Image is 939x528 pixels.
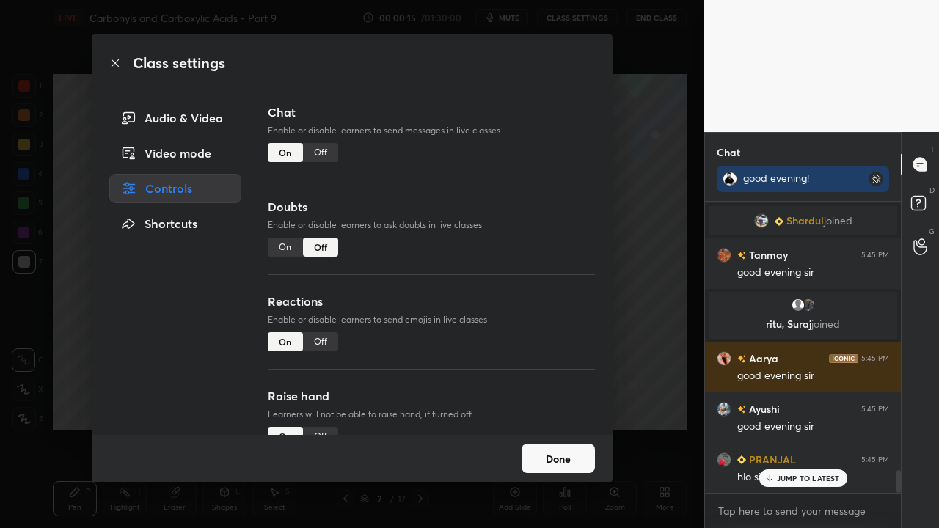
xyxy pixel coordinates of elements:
[746,351,778,366] h6: Aarya
[930,144,935,155] p: T
[268,103,595,121] h3: Chat
[929,185,935,196] p: D
[861,354,889,363] div: 5:45 PM
[746,452,796,467] h6: PRANJAL
[861,405,889,414] div: 5:45 PM
[746,401,780,417] h6: Ayushi
[705,133,752,172] p: Chat
[811,317,840,331] span: joined
[717,351,731,366] img: a45d95ad52dc404d955009b2cc5c5ebf.jpg
[268,408,595,421] p: Learners will not be able to raise hand, if turned off
[268,143,303,162] div: On
[829,354,858,363] img: iconic-dark.1390631f.png
[268,219,595,232] p: Enable or disable learners to ask doubts in live classes
[268,332,303,351] div: On
[268,427,303,446] div: On
[737,265,889,280] div: good evening sir
[791,298,805,312] img: default.png
[754,213,769,228] img: 4fcda5700ab944a9bd9238088b23dd35.jpg
[268,238,303,257] div: On
[824,215,852,227] span: joined
[717,248,731,263] img: 559f408a674346599ac2b089e2f76618.jpg
[746,247,788,263] h6: Tanmay
[109,209,241,238] div: Shortcuts
[737,419,889,434] div: good evening sir
[777,474,840,483] p: JUMP TO LATEST
[861,455,889,464] div: 5:45 PM
[723,172,737,186] img: ab04c598e4204a44b5a784646aaf9c50.jpg
[737,455,746,464] img: Learner_Badge_beginner_1_8b307cf2a0.svg
[133,52,225,74] h2: Class settings
[929,226,935,237] p: G
[268,313,595,326] p: Enable or disable learners to send emojis in live classes
[303,332,338,351] div: Off
[743,172,837,185] div: good evening!
[268,387,595,405] h3: Raise hand
[109,103,241,133] div: Audio & Video
[737,470,889,485] div: hlo sir
[801,298,816,312] img: d3baf4c798f643a8b1c0632b1a3cb241.jpg
[303,238,338,257] div: Off
[861,251,889,260] div: 5:45 PM
[775,217,783,226] img: Learner_Badge_beginner_1_8b307cf2a0.svg
[268,124,595,137] p: Enable or disable learners to send messages in live classes
[522,444,595,473] button: Done
[109,174,241,203] div: Controls
[717,402,731,417] img: 13bcd23688cf405e8703f9ec823d18fc.jpg
[737,252,746,260] img: no-rating-badge.077c3623.svg
[717,318,888,330] p: ritu, Suraj
[717,452,731,467] img: 7b67e22835c94ab3bbb52b00d8237c69.jpg
[268,293,595,310] h3: Reactions
[786,215,824,227] span: Shardul
[737,406,746,414] img: no-rating-badge.077c3623.svg
[268,198,595,216] h3: Doubts
[303,143,338,162] div: Off
[303,427,338,446] div: Off
[705,202,901,493] div: grid
[109,139,241,168] div: Video mode
[737,369,889,384] div: good evening sir
[737,355,746,363] img: no-rating-badge.077c3623.svg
